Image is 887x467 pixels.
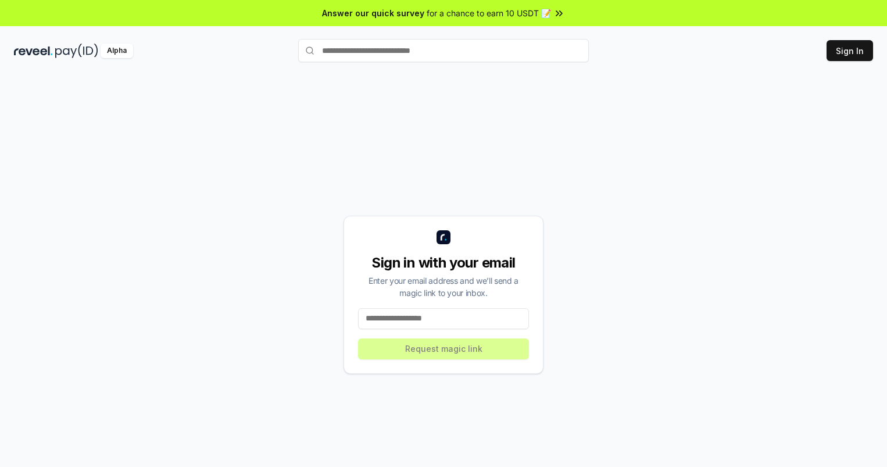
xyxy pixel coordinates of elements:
button: Sign In [827,40,873,61]
span: Answer our quick survey [322,7,424,19]
div: Alpha [101,44,133,58]
div: Enter your email address and we’ll send a magic link to your inbox. [358,275,529,299]
img: pay_id [55,44,98,58]
span: for a chance to earn 10 USDT 📝 [427,7,551,19]
img: reveel_dark [14,44,53,58]
img: logo_small [437,230,450,244]
div: Sign in with your email [358,254,529,272]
